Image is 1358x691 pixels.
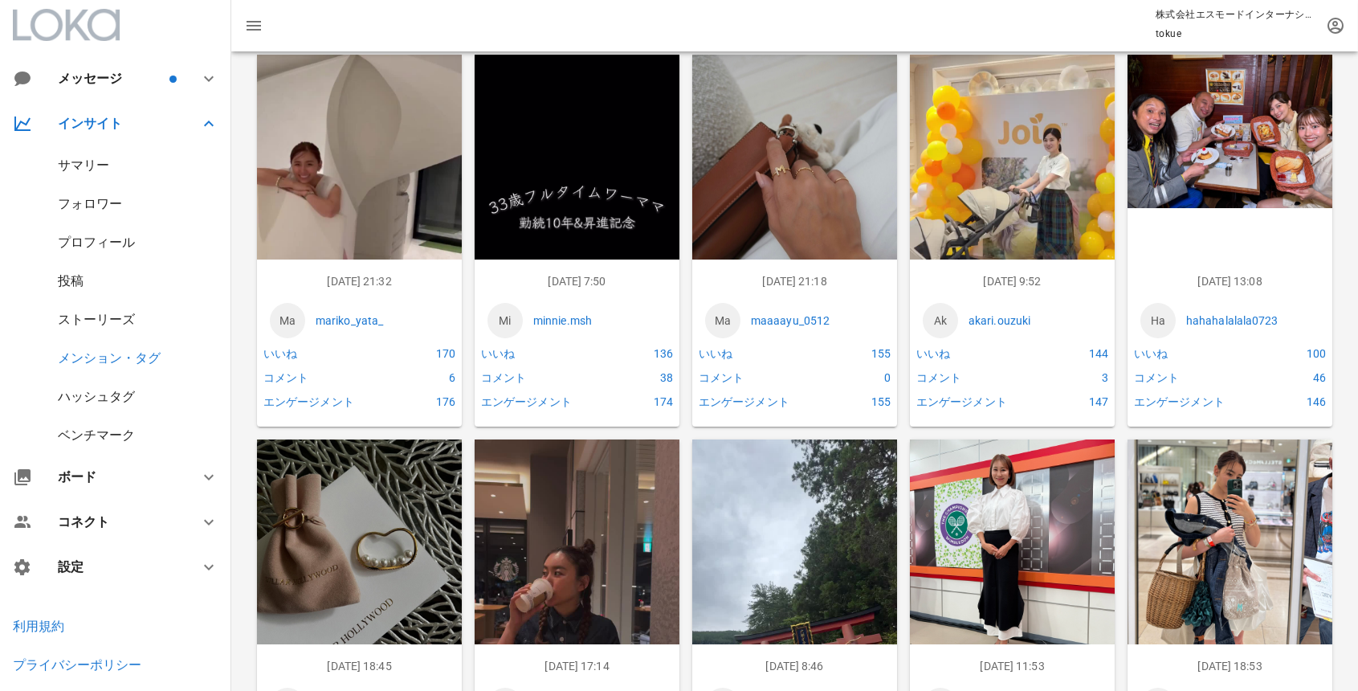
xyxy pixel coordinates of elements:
[58,389,135,404] a: ハッシュタグ
[257,55,462,419] img: 1473558AQN8dIzIZ3VBYiCDDrbVSNKszucTGbjBePj7j1dXIJN8IzGFeFTU-xmY53SafxAteJDs6n5ooH7ezMeOCSFIjvXwVE...
[475,55,679,419] img: 1469473AQMEXT0o29tbyyBSFD9JMn97xol3EH9ZDMZOWEf9sHiaHcuCg5dl1mhY6IM4ClVP4R_nG0MIGZMh4fJrtTGqsNpNpn...
[610,341,676,366] div: 136
[1046,341,1111,366] div: 144
[393,390,459,414] div: 176
[260,366,393,390] div: コメント
[393,341,459,366] div: 170
[705,272,884,290] p: [DATE] 21:18
[695,390,828,414] div: エンゲージメント
[828,366,894,390] div: 0
[1263,390,1329,414] div: 146
[393,366,459,390] div: 6
[969,312,1102,329] a: akari.ouzuki
[487,657,667,675] p: [DATE] 17:14
[1140,272,1319,290] p: [DATE] 13:08
[58,514,180,529] div: コネクト
[58,71,166,86] div: メッセージ
[1131,366,1263,390] div: コメント
[1128,440,1332,644] img: 1469391504516471_18510299104051990_6486592107458563610_n.jpg
[270,303,305,338] a: Ma
[828,341,894,366] div: 155
[1140,303,1176,338] a: Ha
[58,196,122,211] a: フォロワー
[270,272,449,290] p: [DATE] 21:32
[58,312,135,327] a: ストーリーズ
[1186,312,1319,329] a: hahahalalala0723
[58,273,84,288] a: 投稿
[478,390,610,414] div: エンゲージメント
[1156,26,1316,42] p: tokue
[58,559,180,574] div: 設定
[610,366,676,390] div: 38
[58,116,180,131] div: インサイト
[923,657,1102,675] p: [DATE] 11:53
[1156,6,1316,22] p: 株式会社エスモードインターナショナル
[705,303,740,338] a: Ma
[487,303,523,338] a: Mi
[260,341,393,366] div: いいね
[13,657,141,673] a: プライバシーポリシー
[1131,341,1263,366] div: いいね
[913,341,1046,366] div: いいね
[260,390,393,414] div: エンゲージメント
[913,366,1046,390] div: コメント
[58,350,161,366] a: メンション・タグ
[751,312,884,329] a: maaaayu_0512
[923,303,958,338] a: Ak
[487,272,667,290] p: [DATE] 7:50
[910,440,1115,669] img: 1473261517376910_18410932582104147_4058746658279127172_n.jpg
[695,341,828,366] div: いいね
[533,312,667,329] a: minnie.msh
[705,657,884,675] p: [DATE] 8:46
[13,619,64,634] a: 利用規約
[58,469,180,485] div: ボード
[913,390,1046,414] div: エンゲージメント
[1131,390,1263,414] div: エンゲージメント
[610,390,676,414] div: 174
[1128,55,1332,208] img: 1470187508348845_18356737882149671_7279299620252410019_n.jpg
[828,390,894,414] div: 155
[478,366,610,390] div: コメント
[1263,366,1329,390] div: 46
[1046,366,1111,390] div: 3
[58,235,135,250] a: プロフィール
[316,312,449,329] a: mariko_yata_
[1263,341,1329,366] div: 100
[478,341,610,366] div: いいね
[695,366,828,390] div: コメント
[910,55,1115,328] img: 1475251AQPi-YrdAtvzjJIe_pYGbJUIU94q5iuWh9XnkqvN8Ar0plwrk3bmzLimx-zIbaumhAGIxhypm8SW5eUNqP2M26_5_N...
[58,427,135,443] a: ベンチマーク
[58,157,109,173] a: サマリー
[923,272,1102,290] p: [DATE] 9:52
[1046,390,1111,414] div: 147
[270,657,449,675] p: [DATE] 18:45
[692,55,897,311] img: 1472529515009767_18507829084049001_37195433188808277_n.jpg
[169,76,177,83] span: バッジ
[1140,657,1319,675] p: [DATE] 18:53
